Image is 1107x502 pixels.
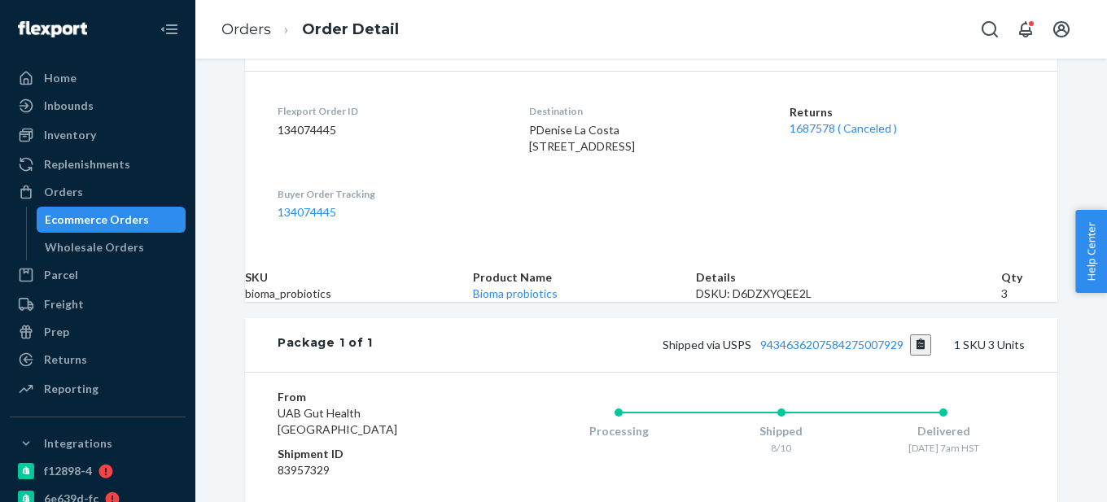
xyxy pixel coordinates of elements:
[10,376,186,402] a: Reporting
[1001,269,1057,286] th: Qty
[208,6,412,54] ol: breadcrumbs
[278,446,472,462] dt: Shipment ID
[862,423,1025,439] div: Delivered
[473,269,697,286] th: Product Name
[44,351,87,368] div: Returns
[790,104,1025,120] dt: Returns
[696,286,1001,302] div: DSKU: D6DZXYQEE2L
[700,423,863,439] div: Shipped
[278,462,472,478] dd: 83957329
[529,104,763,118] dt: Destination
[696,269,1001,286] th: Details
[10,347,186,373] a: Returns
[663,338,932,351] span: Shipped via USPS
[44,156,130,172] div: Replenishments
[302,20,399,38] a: Order Detail
[44,184,83,200] div: Orders
[10,122,186,148] a: Inventory
[44,267,78,283] div: Parcel
[10,179,186,205] a: Orders
[862,441,1025,455] div: [DATE] 7am HST
[44,435,112,452] div: Integrations
[974,13,1006,46] button: Open Search Box
[278,205,336,219] a: 134074445
[373,334,1025,356] div: 1 SKU 3 Units
[278,122,503,138] dd: 134074445
[37,207,186,233] a: Ecommerce Orders
[44,70,77,86] div: Home
[760,338,904,351] a: 9434636207584275007929
[10,262,186,288] a: Parcel
[1075,210,1107,293] button: Help Center
[10,93,186,119] a: Inbounds
[44,381,98,397] div: Reporting
[18,21,87,37] img: Flexport logo
[790,121,897,135] a: 1687578 ( Canceled )
[44,98,94,114] div: Inbounds
[37,234,186,260] a: Wholesale Orders
[44,127,96,143] div: Inventory
[10,458,186,484] a: f12898-4
[44,324,69,340] div: Prep
[278,334,373,356] div: Package 1 of 1
[44,296,84,312] div: Freight
[529,123,635,153] span: PDenise La Costa [STREET_ADDRESS]
[278,187,503,201] dt: Buyer Order Tracking
[10,430,186,456] button: Integrations
[10,151,186,177] a: Replenishments
[700,441,863,455] div: 8/10
[221,20,271,38] a: Orders
[910,334,932,356] button: Copy tracking number
[45,239,144,255] div: Wholesale Orders
[537,423,700,439] div: Processing
[278,406,397,436] span: UAB Gut Health [GEOGRAPHIC_DATA]
[10,291,186,317] a: Freight
[278,389,472,405] dt: From
[10,319,186,345] a: Prep
[245,269,473,286] th: SKU
[245,286,473,302] td: bioma_probiotics
[278,104,503,118] dt: Flexport Order ID
[10,65,186,91] a: Home
[1001,286,1057,302] td: 3
[45,212,149,228] div: Ecommerce Orders
[473,286,558,300] a: Bioma probiotics
[153,13,186,46] button: Close Navigation
[1009,13,1042,46] button: Open notifications
[1045,13,1078,46] button: Open account menu
[44,463,92,479] div: f12898-4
